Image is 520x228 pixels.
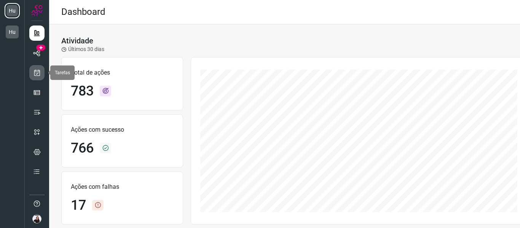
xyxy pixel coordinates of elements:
li: Hu [5,24,20,40]
p: Total de ações [71,68,174,77]
h1: 783 [71,83,94,99]
h1: 17 [71,197,86,214]
span: Tarefas [55,70,70,75]
li: Hu [5,3,20,18]
p: Ações com sucesso [71,125,174,134]
h1: 766 [71,140,94,156]
p: Ações com falhas [71,182,174,191]
h3: Atividade [61,36,93,45]
img: Logo [31,5,43,16]
h2: Dashboard [61,6,105,18]
img: 662d8b14c1de322ee1c7fc7bf9a9ccae.jpeg [32,214,41,223]
p: Últimos 30 dias [61,45,104,53]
